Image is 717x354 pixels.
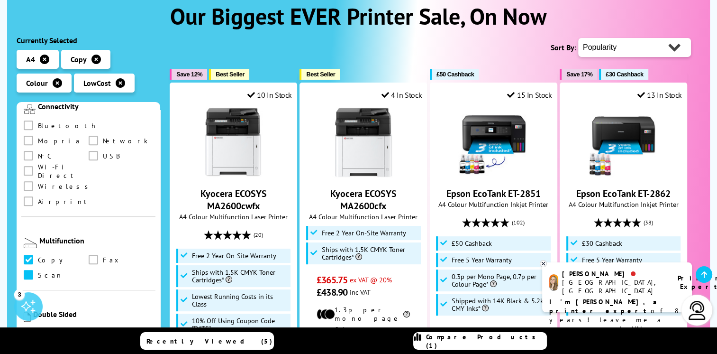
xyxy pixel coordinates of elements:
span: Copy [71,55,87,64]
div: [GEOGRAPHIC_DATA], [GEOGRAPHIC_DATA] [562,278,666,295]
div: 3 [14,289,25,299]
h1: Our Biggest EVER Printer Sale, On Now [17,1,700,31]
a: Kyocera ECOSYS MA2600cwfx [198,170,269,180]
a: Epson EcoTank ET-2862 [576,187,671,200]
span: A4 Colour Multifunction Laser Printer [305,212,422,221]
span: (20) [254,226,263,244]
span: £438.90 [317,286,347,298]
img: amy-livechat.png [549,274,558,291]
a: Epson EcoTank ET-2862 [588,170,659,180]
span: Ships with 1.5K CMYK Toner Cartridges* [322,246,418,261]
div: [PERSON_NAME] [562,270,666,278]
img: user-headset-light.svg [688,301,707,320]
span: Save 17% [566,71,592,78]
div: Multifunction [39,236,153,245]
img: Kyocera ECOSYS MA2600cwfx [198,107,269,178]
span: £30 Cashback [606,71,643,78]
img: Connectivity [24,104,36,114]
li: 8.1p per colour page [317,325,410,351]
span: £30 Cashback [582,240,622,247]
button: Best Seller [209,69,249,80]
span: (102) [512,214,525,232]
div: 10 In Stock [247,90,292,100]
span: NFC [38,151,51,161]
span: Airprint [38,196,91,207]
span: inc VAT [350,288,371,297]
span: A4 [26,55,35,64]
span: Free 2 Year On-Site Warranty [322,229,406,237]
span: Compare Products (1) [426,333,546,350]
div: Connectivity [38,102,153,111]
span: Copy [38,255,70,265]
a: Compare Products (1) [413,332,547,350]
button: £30 Cashback [599,69,648,80]
div: Double Sided [33,309,153,319]
span: Shipped with 14K Black & 5.2k CMY Inks* [452,297,548,312]
button: £50 Cashback [430,69,479,80]
a: Kyocera ECOSYS MA2600cfx [328,170,399,180]
span: Network [103,136,148,146]
button: Save 17% [560,69,597,80]
span: Bluetooth [38,121,98,131]
span: Scan [38,270,63,280]
span: Best Seller [306,71,335,78]
a: Epson EcoTank ET-2851 [446,187,541,200]
div: 4 In Stock [381,90,422,100]
span: USB [103,151,119,161]
img: Multifunction [24,238,37,248]
b: I'm [PERSON_NAME], a printer expert [549,298,660,315]
span: 0.3p per Mono Page, 0.7p per Colour Page* [452,273,548,288]
span: ex VAT @ 20% [480,326,522,335]
span: £50 Cashback [436,71,474,78]
span: Free 2 Year On-Site Warranty [192,252,276,260]
span: A4 Colour Multifunction Laser Printer [175,212,292,221]
span: (38) [644,214,653,232]
span: Recently Viewed (5) [146,337,272,345]
span: Wireless [38,181,93,192]
span: LowCost [83,78,111,88]
a: Epson EcoTank ET-2851 [458,170,529,180]
span: Colour [26,78,48,88]
li: 1.3p per mono page [317,306,410,323]
span: £50 Cashback [452,240,492,247]
span: Wi-Fi Direct [38,166,88,177]
span: Fax [103,255,122,265]
span: £365.75 [317,274,347,286]
span: 10% Off Using Coupon Code [DATE] [192,317,289,332]
span: Free 5 Year Warranty [582,256,642,264]
a: Kyocera ECOSYS MA2600cwfx [200,187,266,212]
img: Kyocera ECOSYS MA2600cfx [328,107,399,178]
button: Save 12% [170,69,207,80]
a: Kyocera ECOSYS MA2600cfx [330,187,397,212]
span: Mopria [38,136,81,146]
span: Free 5 Year Warranty [452,256,512,264]
span: Lowest Running Costs in its Class [192,293,289,308]
span: Sort By: [551,43,576,52]
span: Best Seller [216,71,245,78]
span: A4 Colour Multifunction Inkjet Printer [565,200,682,209]
p: of 8 years! Leave me a message and I'll respond ASAP [549,298,685,343]
button: Best Seller [300,69,340,80]
span: Save 12% [176,71,202,78]
a: Recently Viewed (5) [140,332,274,350]
div: 15 In Stock [507,90,552,100]
div: Currently Selected [17,36,160,45]
div: 13 In Stock [637,90,682,100]
span: Ships with 1.5K CMYK Toner Cartridges* [192,269,289,284]
span: ex VAT @ 20% [350,275,392,284]
span: £205.00 [446,325,477,337]
img: Epson EcoTank ET-2862 [588,107,659,178]
img: Epson EcoTank ET-2851 [458,107,529,178]
span: A4 Colour Multifunction Inkjet Printer [435,200,552,209]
